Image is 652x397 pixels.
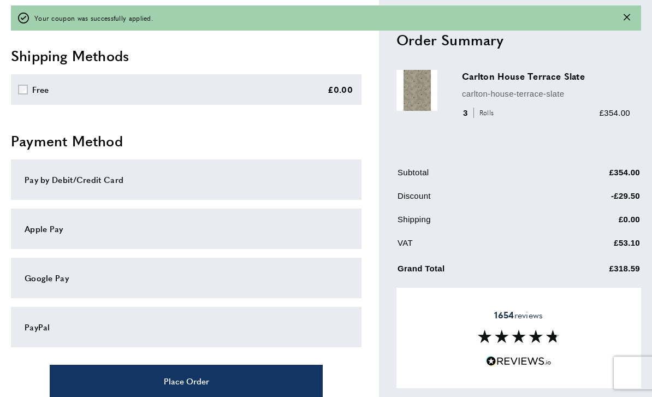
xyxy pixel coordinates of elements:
[34,13,153,23] span: Your coupon was successfully applied.
[462,87,630,100] p: carlton-house-terrace-slate
[25,173,348,186] div: Pay by Debit/Credit Card
[11,46,361,66] h2: Shipping Methods
[398,259,544,283] td: Grand Total
[494,309,514,321] strong: 1654
[25,321,348,334] div: PayPal
[398,165,544,187] td: Subtotal
[494,310,543,321] span: reviews
[545,165,641,187] td: £354.00
[462,106,497,119] div: 3
[328,83,353,96] div: £0.00
[396,70,437,111] img: Carlton House Terrace Slate
[600,108,630,117] span: £354.00
[398,236,544,257] td: VAT
[545,236,641,257] td: £53.10
[545,189,641,210] td: -£29.50
[462,70,630,82] h3: Carlton House Terrace Slate
[486,356,552,366] img: Reviews.io 5 stars
[624,13,630,23] button: Close message
[11,131,361,151] h2: Payment Method
[25,222,348,235] div: Apple Pay
[50,365,323,397] button: Place Order
[398,212,544,234] td: Shipping
[32,83,49,96] div: Free
[398,189,544,210] td: Discount
[478,330,560,343] img: Reviews section
[545,212,641,234] td: £0.00
[396,29,641,49] h2: Order Summary
[545,259,641,283] td: £318.59
[473,108,497,118] span: Rolls
[25,271,348,285] div: Google Pay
